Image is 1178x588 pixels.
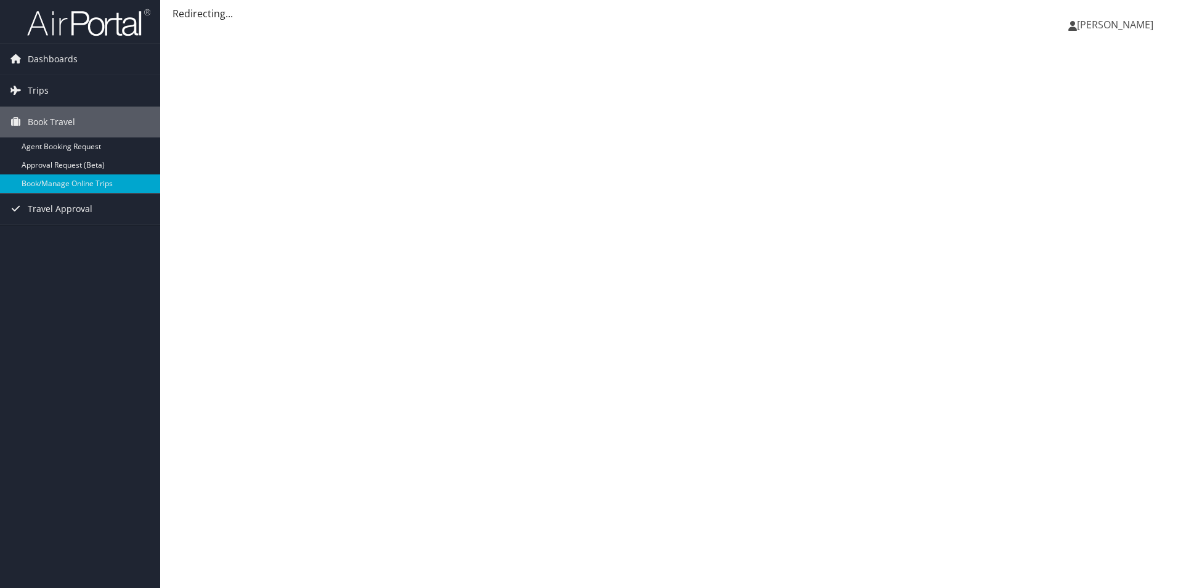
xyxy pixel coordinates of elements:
[28,107,75,137] span: Book Travel
[173,6,1166,21] div: Redirecting...
[28,75,49,106] span: Trips
[1077,18,1153,31] span: [PERSON_NAME]
[28,44,78,75] span: Dashboards
[27,8,150,37] img: airportal-logo.png
[1068,6,1166,43] a: [PERSON_NAME]
[28,194,92,224] span: Travel Approval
